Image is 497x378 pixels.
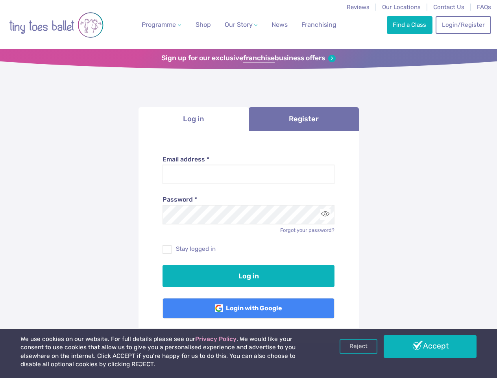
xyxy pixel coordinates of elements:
[139,17,184,33] a: Programme
[340,339,377,354] a: Reject
[477,4,491,11] a: FAQs
[268,17,291,33] a: News
[221,17,261,33] a: Our Story
[280,227,334,233] a: Forgot your password?
[320,209,331,220] button: Toggle password visibility
[163,245,334,253] label: Stay logged in
[347,4,370,11] a: Reviews
[298,17,340,33] a: Franchising
[163,265,334,287] button: Log in
[139,131,359,343] div: Log in
[163,298,334,319] a: Login with Google
[161,54,336,63] a: Sign up for our exclusivefranchisebusiness offers
[192,17,214,33] a: Shop
[301,21,336,28] span: Franchising
[243,54,275,63] strong: franchise
[382,4,421,11] a: Our Locations
[163,195,334,204] label: Password *
[142,21,176,28] span: Programme
[272,21,288,28] span: News
[20,335,317,369] p: We use cookies on our website. For full details please see our . We would like your consent to us...
[163,155,334,164] label: Email address *
[433,4,464,11] a: Contact Us
[387,16,432,33] a: Find a Class
[196,21,211,28] span: Shop
[249,107,359,131] a: Register
[195,335,236,343] a: Privacy Policy
[384,335,477,358] a: Accept
[436,16,491,33] a: Login/Register
[9,5,103,45] img: tiny toes ballet
[215,304,223,312] img: Google Logo
[225,21,253,28] span: Our Story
